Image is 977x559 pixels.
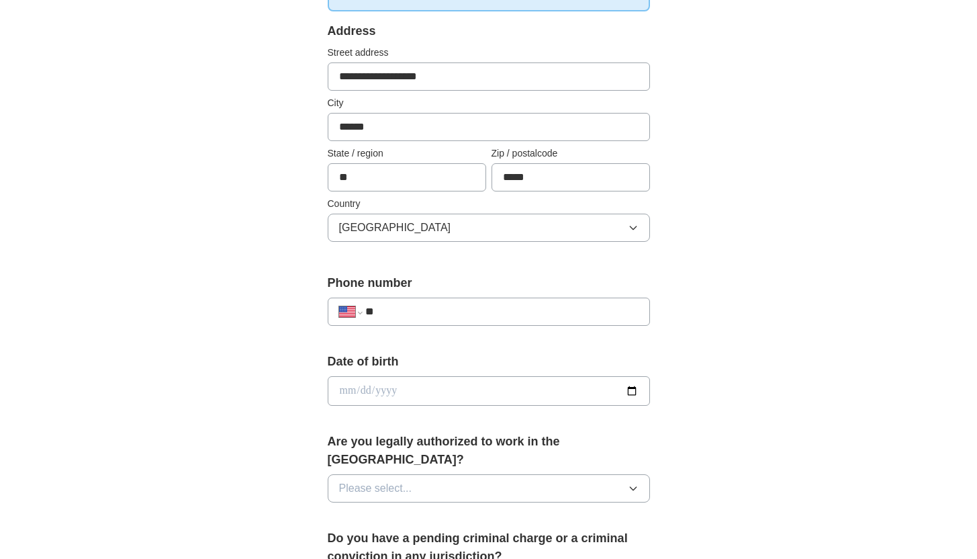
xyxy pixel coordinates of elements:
label: Country [328,197,650,211]
label: Street address [328,46,650,60]
label: City [328,96,650,110]
label: Are you legally authorized to work in the [GEOGRAPHIC_DATA]? [328,433,650,469]
button: [GEOGRAPHIC_DATA] [328,214,650,242]
span: Please select... [339,480,412,497]
span: [GEOGRAPHIC_DATA] [339,220,451,236]
label: Date of birth [328,353,650,371]
label: State / region [328,146,486,161]
button: Please select... [328,474,650,503]
label: Phone number [328,274,650,292]
div: Address [328,22,650,40]
label: Zip / postalcode [492,146,650,161]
